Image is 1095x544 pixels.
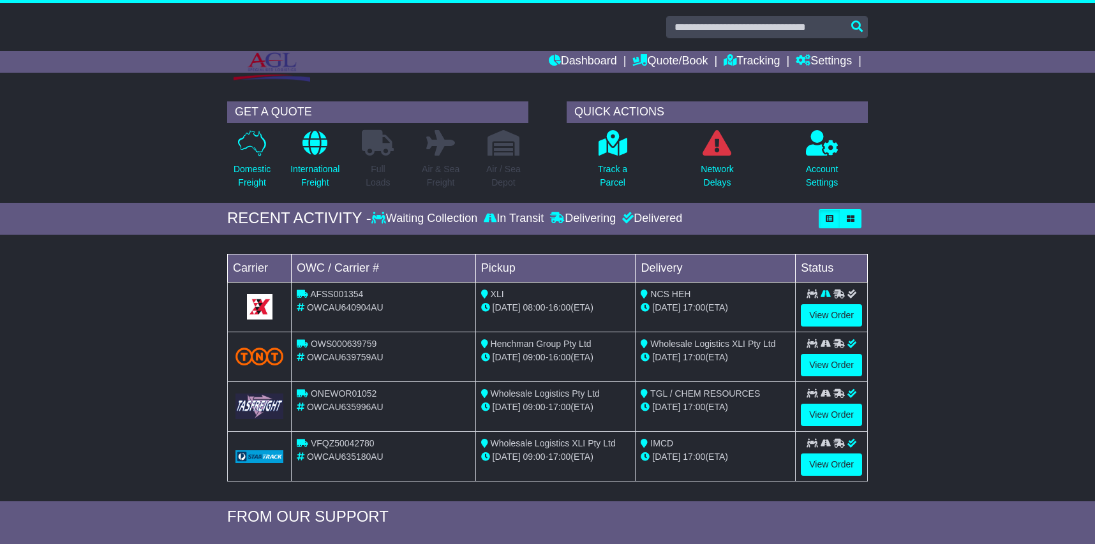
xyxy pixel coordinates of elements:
span: [DATE] [652,302,680,312]
div: (ETA) [641,351,790,364]
p: Account Settings [806,163,838,189]
td: Status [796,254,868,282]
p: International Freight [290,163,339,189]
img: GetCarrierServiceLogo [247,294,272,320]
div: - (ETA) [481,301,630,314]
p: Air / Sea Depot [486,163,521,189]
div: FROM OUR SUPPORT [227,508,868,526]
span: OWS000639759 [311,339,377,349]
span: 17:00 [683,452,705,462]
a: View Order [801,453,862,476]
span: Wholesale Logistics XLI Pty Ltd [491,438,616,448]
div: - (ETA) [481,450,630,464]
span: 16:00 [548,302,570,312]
span: 09:00 [523,452,546,462]
a: View Order [801,354,862,376]
td: Pickup [475,254,636,282]
a: View Order [801,404,862,426]
a: Quote/Book [632,51,708,73]
span: 08:00 [523,302,546,312]
p: Full Loads [362,163,394,189]
a: View Order [801,304,862,327]
img: TNT_Domestic.png [235,348,283,365]
span: NCS HEH [650,289,690,299]
span: [DATE] [652,402,680,412]
span: 09:00 [523,402,546,412]
span: OWCAU635996AU [307,402,384,412]
a: Track aParcel [597,129,628,196]
span: 17:00 [548,452,570,462]
span: [DATE] [493,302,521,312]
span: OWCAU640904AU [307,302,384,312]
p: Network Delays [701,163,733,189]
span: 17:00 [548,402,570,412]
span: OWCAU635180AU [307,452,384,462]
div: (ETA) [641,301,790,314]
span: Wholesale Logistics Pty Ltd [491,388,600,399]
p: Air & Sea Freight [422,163,459,189]
span: Henchman Group Pty Ltd [491,339,592,349]
a: Settings [796,51,852,73]
div: - (ETA) [481,351,630,364]
span: IMCD [650,438,673,448]
div: RECENT ACTIVITY - [227,209,371,228]
div: Delivering [547,212,619,226]
div: In Transit [480,212,547,226]
div: GET A QUOTE [227,101,528,123]
span: XLI [491,289,504,299]
span: VFQZ50042780 [311,438,375,448]
td: Carrier [228,254,292,282]
a: Tracking [724,51,780,73]
span: OWCAU639759AU [307,352,384,362]
a: InternationalFreight [290,129,340,196]
span: 16:00 [548,352,570,362]
a: AccountSettings [805,129,839,196]
td: Delivery [636,254,796,282]
p: Track a Parcel [598,163,627,189]
td: OWC / Carrier # [292,254,476,282]
div: (ETA) [641,450,790,464]
a: Dashboard [549,51,617,73]
a: DomesticFreight [233,129,271,196]
div: - (ETA) [481,401,630,414]
span: 09:00 [523,352,546,362]
img: GetCarrierServiceLogo [235,393,283,418]
span: [DATE] [652,452,680,462]
span: ONEWOR01052 [311,388,376,399]
div: Delivered [619,212,682,226]
span: TGL / CHEM RESOURCES [650,388,760,399]
a: NetworkDelays [700,129,734,196]
div: Waiting Collection [371,212,480,226]
span: [DATE] [493,352,521,362]
span: [DATE] [652,352,680,362]
span: 17:00 [683,352,705,362]
span: [DATE] [493,402,521,412]
span: AFSS001354 [310,289,363,299]
span: Wholesale Logistics XLI Pty Ltd [650,339,775,349]
p: Domestic Freight [234,163,271,189]
img: GetCarrierServiceLogo [235,450,283,463]
div: (ETA) [641,401,790,414]
span: [DATE] [493,452,521,462]
span: 17:00 [683,302,705,312]
div: QUICK ACTIONS [567,101,868,123]
span: 17:00 [683,402,705,412]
